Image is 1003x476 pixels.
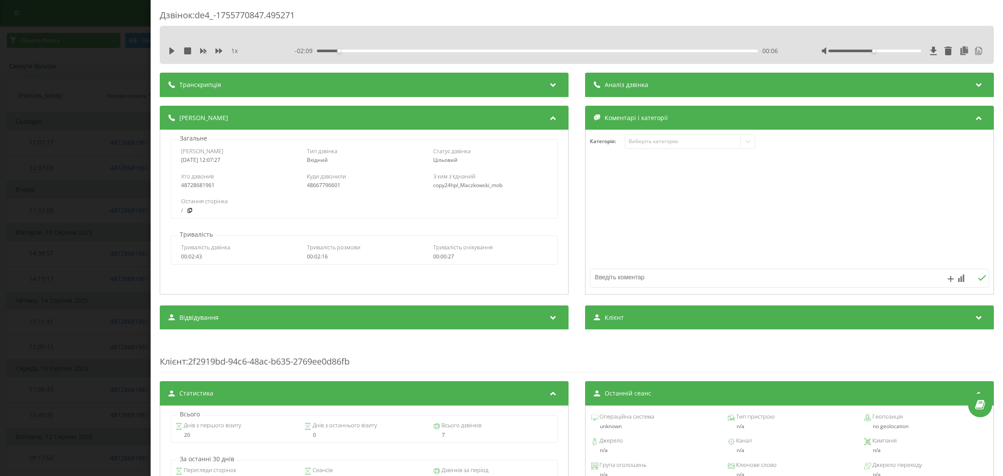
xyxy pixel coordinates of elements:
div: 20 [175,432,295,438]
span: Днів з останнього візиту [311,421,377,430]
h4: Категорія : [590,138,625,144]
div: n/a [591,447,715,453]
span: Остання сторінка [181,197,227,205]
span: 00:06 [762,47,778,55]
span: - 02:09 [295,47,317,55]
span: Кампанія [871,436,897,445]
div: 00:00:27 [433,254,547,260]
span: Коментарі і категорії [605,114,668,122]
span: Вхідний [307,156,328,164]
span: Ключове слово [734,461,776,469]
span: Джерело [598,436,623,445]
div: n/a [727,423,851,429]
span: Всього дзвінків [440,421,481,430]
div: Виберіть категорію [628,138,737,145]
span: Клієнт [605,313,624,322]
span: Куди дзвонили [307,172,346,180]
a: / [181,208,182,214]
span: Перегляди сторінок [182,466,236,475]
div: Дзвінок : de4_-1755770847.495271 [160,9,994,26]
div: Accessibility label [337,49,341,53]
div: 0 [304,432,424,438]
span: Тривалість розмови [307,243,360,251]
div: n/a [727,447,851,453]
span: Геопозиція [871,412,903,421]
span: [PERSON_NAME] [179,114,228,122]
div: 48667796601 [307,182,421,188]
span: Статистика [179,389,213,398]
div: unknown [591,423,715,429]
div: : 2f2919bd-94c6-48ac-b635-2769ee0d86fb [160,338,994,372]
span: Клієнт [160,355,186,367]
span: Останній сеанс [605,389,651,398]
span: Тип дзвінка [307,147,337,155]
span: Тип пристрою [734,412,774,421]
div: 00:02:43 [181,254,295,260]
span: Цільовий [433,156,457,164]
div: no geolocation [864,423,988,429]
span: Група оголошень [598,461,646,469]
span: Відвідування [179,313,219,322]
span: Операційна система [598,412,654,421]
p: За останні 30 днів [178,455,236,463]
span: Сеансів [311,466,333,475]
p: Всього [178,410,202,419]
span: Хто дзвонив [181,172,213,180]
div: Accessibility label [872,49,875,53]
div: [DATE] 12:07:27 [181,157,295,163]
span: Канал [734,436,751,445]
span: Тривалість дзвінка [181,243,230,251]
span: [PERSON_NAME] [181,147,223,155]
p: Загальне [178,134,209,143]
span: Дзвінків за період [440,466,488,475]
div: n/a [864,447,988,453]
div: 7 [433,432,552,438]
div: 00:02:16 [307,254,421,260]
div: 48728681961 [181,182,295,188]
span: З ким з'єднаний [433,172,475,180]
span: Джерело переходу [871,461,922,469]
span: Статус дзвінка [433,147,470,155]
div: copy24hpl_Maczkowski_mob [433,182,547,188]
span: Тривалість очікування [433,243,492,251]
p: Тривалість [178,230,215,239]
span: Аналіз дзвінка [605,80,648,89]
span: Транскрипція [179,80,221,89]
span: Днів з першого візиту [182,421,241,430]
span: 1 x [231,47,238,55]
